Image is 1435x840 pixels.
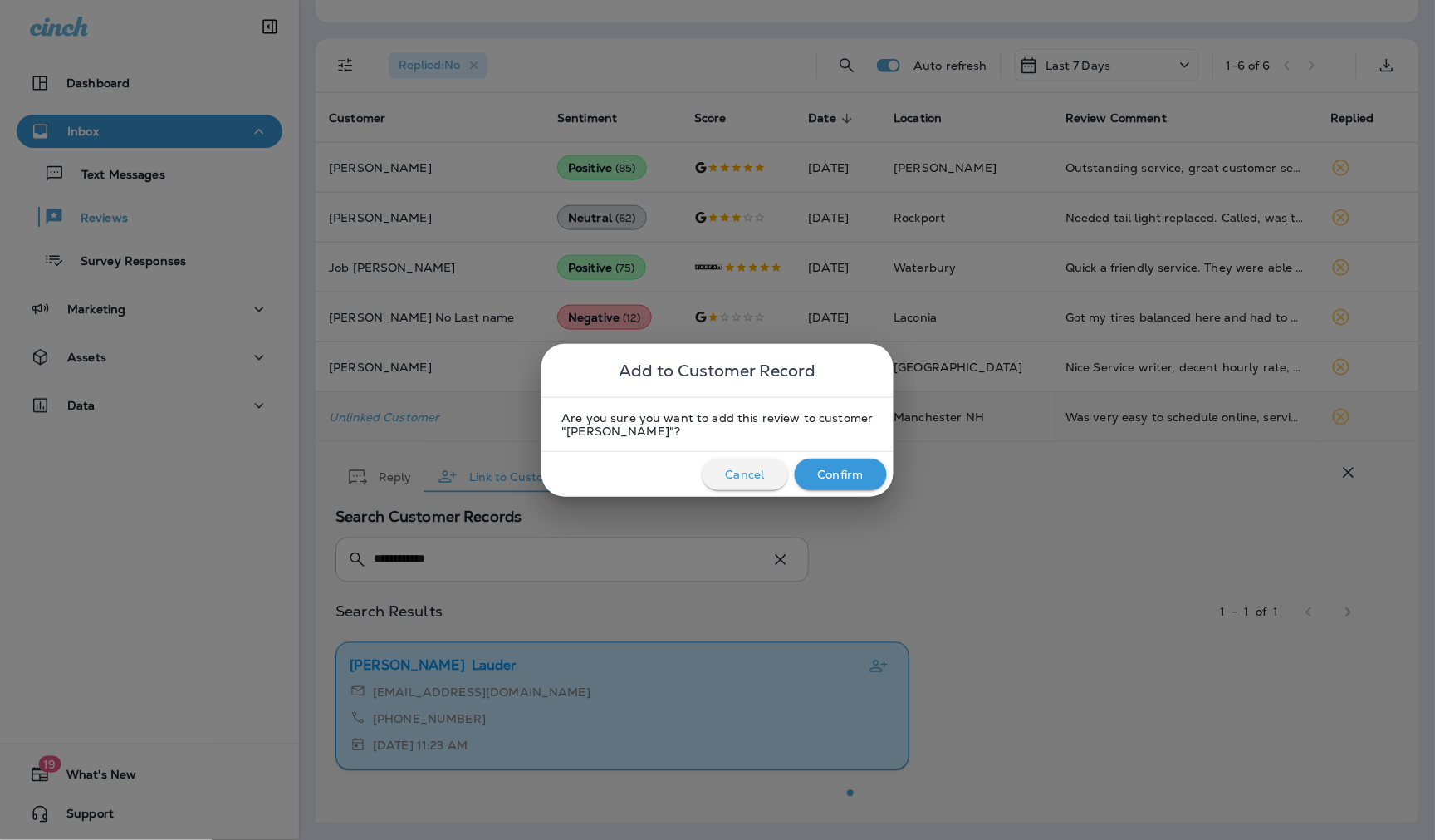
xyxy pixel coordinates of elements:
p: Are you sure you want to add this review to customer [561,411,873,425]
button: Cancel [703,459,788,490]
p: "[PERSON_NAME]"? [561,425,873,438]
button: Confirm [795,459,887,490]
p: Cancel [726,468,765,481]
p: Confirm [818,468,864,481]
span: Add to Customer Record [620,357,816,384]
